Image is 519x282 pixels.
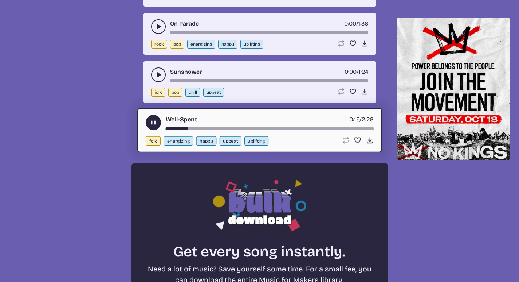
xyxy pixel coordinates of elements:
[344,19,368,28] div: /
[203,88,224,97] button: upbeat
[151,19,166,34] button: play-pause toggle
[213,178,306,231] img: Bulk download
[358,20,368,27] span: 1:36
[349,116,359,123] span: timer
[349,40,357,47] button: Favorite
[170,67,202,76] a: Sunshower
[345,67,368,76] div: /
[338,88,345,95] button: Loop
[362,116,374,123] span: 2:26
[240,40,263,49] button: uplifting
[219,136,241,146] button: upbeat
[187,40,215,49] button: energizing
[344,20,356,27] span: timer
[397,18,511,160] img: Help save our democracy!
[341,136,349,144] button: Loop
[168,88,182,97] button: pop
[338,40,345,47] button: Loop
[196,136,216,146] button: happy
[170,40,184,49] button: pop
[151,88,165,97] button: folk
[145,243,375,260] h2: Get every song instantly.
[185,88,200,97] button: chill
[354,136,361,144] button: Favorite
[164,136,193,146] button: energizing
[151,40,167,49] button: rock
[345,68,357,75] span: timer
[146,136,161,146] button: folk
[151,67,166,82] button: play-pause toggle
[349,88,357,95] button: Favorite
[170,79,368,82] div: song-time-bar
[349,115,373,124] div: /
[146,115,161,130] button: play-pause toggle
[165,127,373,130] div: song-time-bar
[170,19,199,28] a: On Parade
[244,136,268,146] button: uplifting
[218,40,237,49] button: happy
[359,68,368,75] span: 1:24
[170,31,368,34] div: song-time-bar
[165,115,197,124] a: Well-Spent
